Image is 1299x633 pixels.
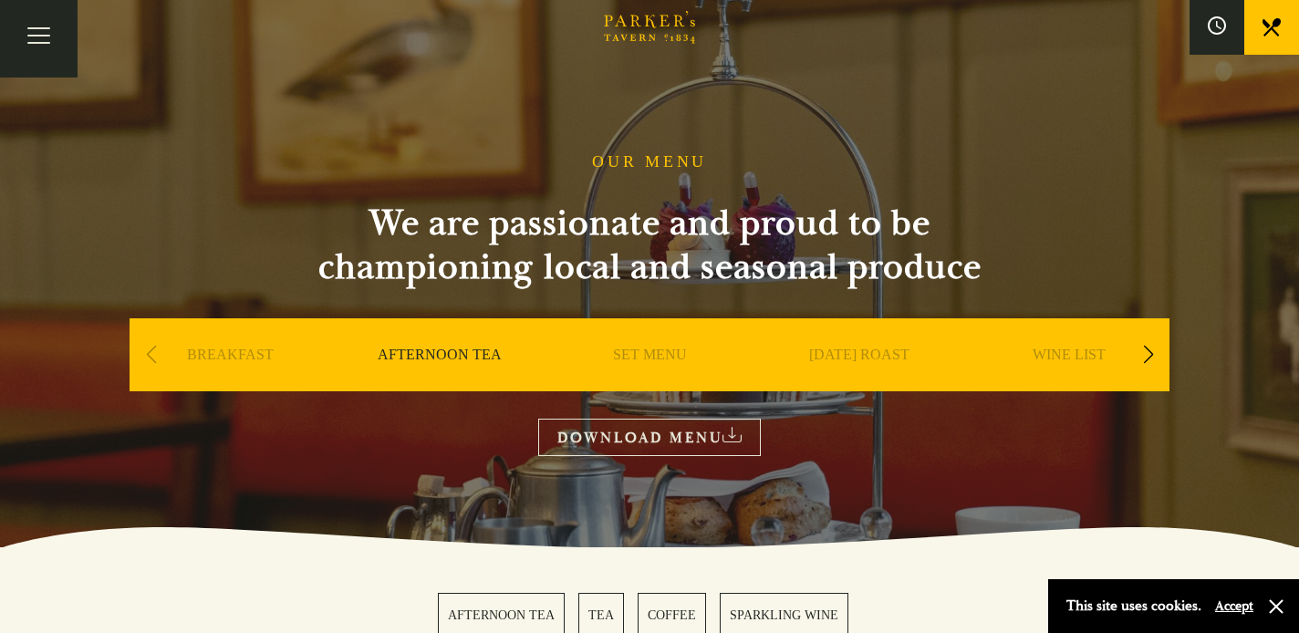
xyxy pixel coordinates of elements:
div: 4 / 9 [759,318,960,446]
h2: We are passionate and proud to be championing local and seasonal produce [285,202,1014,289]
a: DOWNLOAD MENU [538,419,761,456]
a: WINE LIST [1033,346,1106,419]
div: Previous slide [139,335,163,375]
div: 1 / 9 [130,318,330,446]
button: Close and accept [1267,597,1285,616]
h1: OUR MENU [592,152,707,172]
button: Accept [1215,597,1253,615]
a: BREAKFAST [187,346,274,419]
div: 3 / 9 [549,318,750,446]
div: 2 / 9 [339,318,540,446]
p: This site uses cookies. [1066,593,1201,619]
a: SET MENU [613,346,687,419]
a: AFTERNOON TEA [378,346,502,419]
div: Next slide [1136,335,1160,375]
div: 5 / 9 [969,318,1169,446]
a: [DATE] ROAST [809,346,909,419]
